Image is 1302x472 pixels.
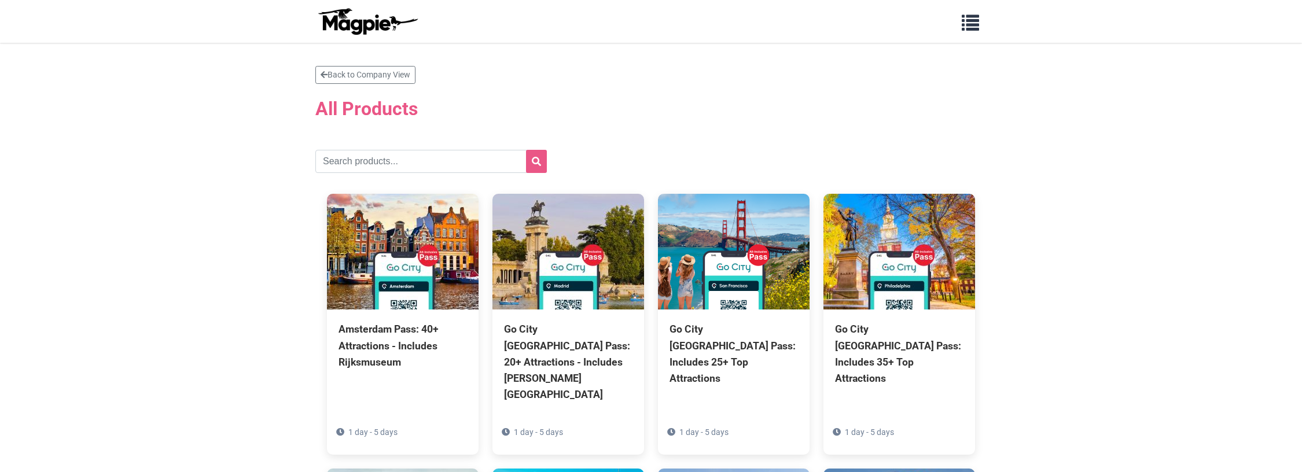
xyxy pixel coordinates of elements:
[315,66,415,84] a: Back to Company View
[315,150,547,173] input: Search products...
[823,194,975,309] img: Go City Philadelphia Pass: Includes 35+ Top Attractions
[658,194,810,309] img: Go City San Francisco Pass: Includes 25+ Top Attractions
[845,427,894,437] span: 1 day - 5 days
[339,321,467,370] div: Amsterdam Pass: 40+ Attractions - Includes Rijksmuseum
[658,194,810,438] a: Go City [GEOGRAPHIC_DATA] Pass: Includes 25+ Top Attractions 1 day - 5 days
[327,194,479,422] a: Amsterdam Pass: 40+ Attractions - Includes Rijksmuseum 1 day - 5 days
[327,194,479,309] img: Amsterdam Pass: 40+ Attractions - Includes Rijksmuseum
[492,194,644,455] a: Go City [GEOGRAPHIC_DATA] Pass: 20+ Attractions - Includes [PERSON_NAME][GEOGRAPHIC_DATA] 1 day -...
[504,321,632,403] div: Go City [GEOGRAPHIC_DATA] Pass: 20+ Attractions - Includes [PERSON_NAME][GEOGRAPHIC_DATA]
[492,194,644,309] img: Go City Madrid Pass: 20+ Attractions - Includes Prado Museum
[670,321,798,386] div: Go City [GEOGRAPHIC_DATA] Pass: Includes 25+ Top Attractions
[514,427,563,437] span: 1 day - 5 days
[315,8,420,35] img: logo-ab69f6fb50320c5b225c76a69d11143b.png
[348,427,398,437] span: 1 day - 5 days
[315,91,987,127] h2: All Products
[679,427,729,437] span: 1 day - 5 days
[835,321,963,386] div: Go City [GEOGRAPHIC_DATA] Pass: Includes 35+ Top Attractions
[823,194,975,438] a: Go City [GEOGRAPHIC_DATA] Pass: Includes 35+ Top Attractions 1 day - 5 days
